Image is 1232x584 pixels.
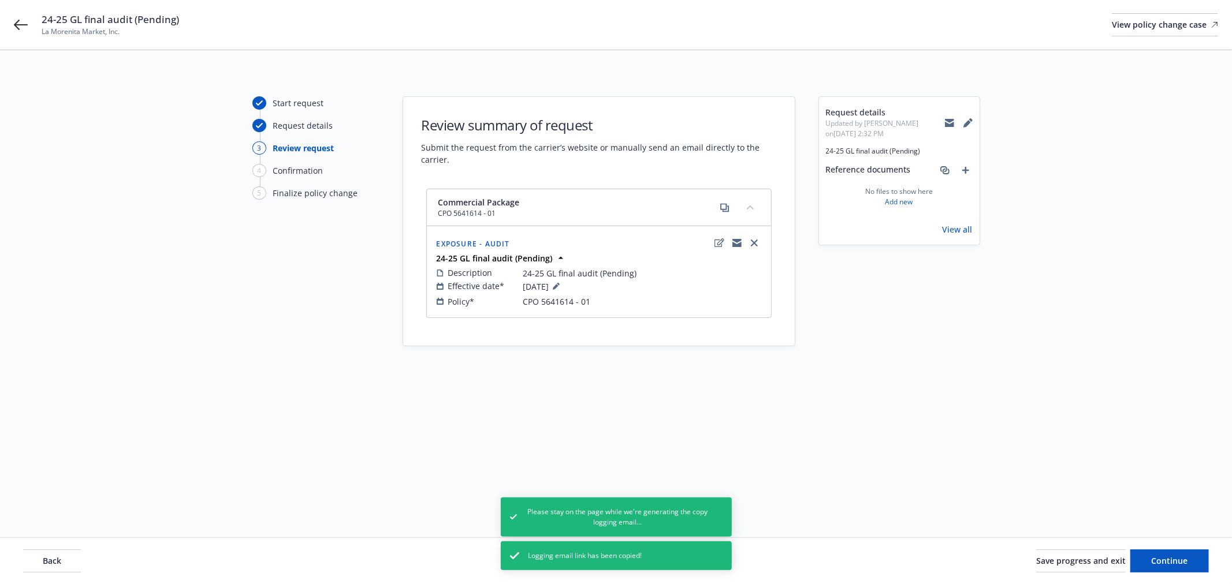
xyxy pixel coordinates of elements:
[1152,555,1188,566] span: Continue
[885,197,913,207] a: Add new
[252,186,266,200] div: 5
[523,267,637,279] span: 24-25 GL final audit (Pending)
[943,223,973,235] a: View all
[448,295,475,308] span: Policy*
[438,208,520,219] span: CPO 5641614 - 01
[422,115,776,134] h1: Review summary of request
[448,280,505,292] span: Effective date*
[826,146,973,156] span: 24-25 GL final audit (Pending)
[252,164,266,177] div: 4
[273,97,324,109] div: Start request
[438,196,520,208] span: Commercial Package
[273,187,358,199] div: Finalize policy change
[1112,14,1218,36] div: View policy change case
[43,555,61,566] span: Back
[1036,555,1126,566] span: Save progress and exit
[826,118,945,139] span: Updated by [PERSON_NAME] on [DATE] 2:32 PM
[526,507,708,527] span: Please stay on the page while we're generating the copy logging email...
[1036,549,1126,572] button: Save progress and exit
[528,551,642,561] span: Logging email link has been copied!
[437,253,553,264] strong: 24-25 GL final audit (Pending)
[422,141,776,166] span: Submit the request from the carrier’s website or manually send an email directly to the carrier.
[718,201,732,215] a: copy
[523,295,591,308] span: CPO 5641614 - 01
[23,549,81,572] button: Back
[252,141,266,155] div: 3
[42,13,179,27] span: 24-25 GL final audit (Pending)
[1112,13,1218,36] a: View policy change case
[713,236,727,250] a: edit
[42,27,179,37] span: La Morenita Market, Inc.
[273,142,334,154] div: Review request
[427,189,771,226] div: Commercial PackageCPO 5641614 - 01copycollapse content
[747,236,761,250] a: close
[826,106,945,118] span: Request details
[1130,549,1209,572] button: Continue
[865,186,933,197] span: No files to show here
[523,279,563,293] span: [DATE]
[273,119,333,132] div: Request details
[273,164,323,177] div: Confirmation
[959,163,973,177] a: add
[730,236,744,250] a: copyLogging
[938,163,952,177] a: associate
[437,239,510,249] span: Exposure - Audit
[826,163,911,177] span: Reference documents
[448,267,493,279] span: Description
[741,198,760,216] button: collapse content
